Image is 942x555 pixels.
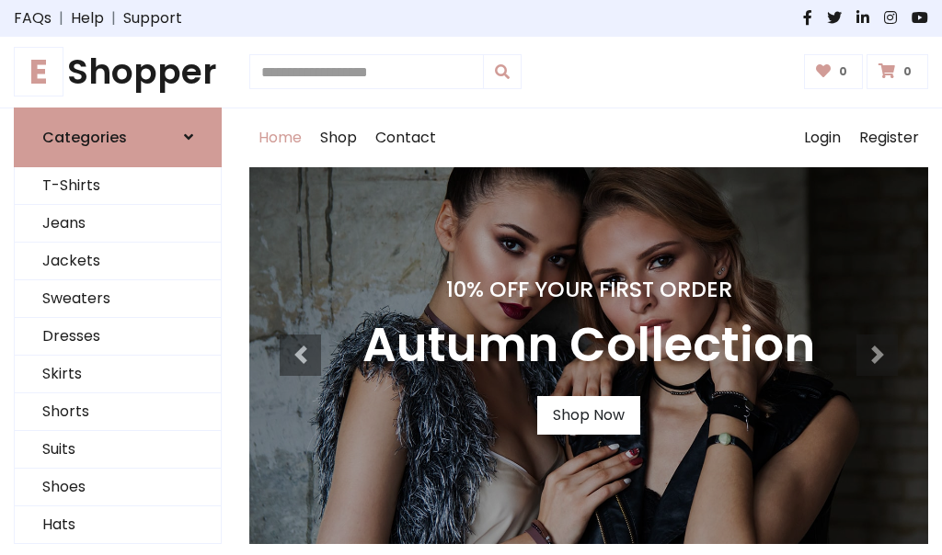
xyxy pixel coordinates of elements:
[15,393,221,431] a: Shorts
[834,63,852,80] span: 0
[850,108,928,167] a: Register
[15,167,221,205] a: T-Shirts
[899,63,916,80] span: 0
[804,54,864,89] a: 0
[15,506,221,544] a: Hats
[362,277,815,302] h4: 10% Off Your First Order
[123,7,182,29] a: Support
[15,280,221,318] a: Sweaters
[71,7,104,29] a: Help
[42,129,127,146] h6: Categories
[52,7,71,29] span: |
[14,51,222,93] a: EShopper
[366,108,445,167] a: Contact
[15,431,221,469] a: Suits
[15,318,221,356] a: Dresses
[14,51,222,93] h1: Shopper
[14,7,52,29] a: FAQs
[15,205,221,243] a: Jeans
[867,54,928,89] a: 0
[15,469,221,506] a: Shoes
[249,108,311,167] a: Home
[15,356,221,393] a: Skirts
[362,317,815,374] h3: Autumn Collection
[795,108,850,167] a: Login
[14,108,222,167] a: Categories
[15,243,221,280] a: Jackets
[104,7,123,29] span: |
[311,108,366,167] a: Shop
[14,47,63,96] span: E
[537,396,640,435] a: Shop Now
